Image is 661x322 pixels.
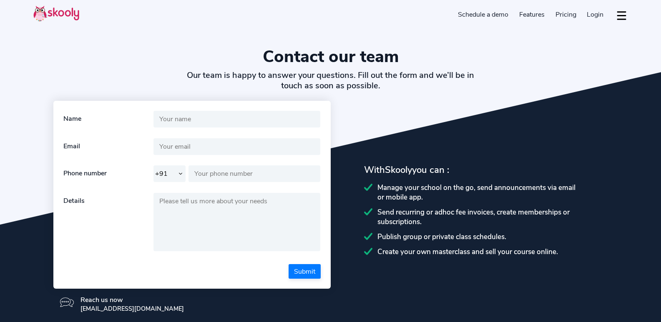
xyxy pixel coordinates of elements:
[514,8,550,21] a: Features
[182,70,479,91] h2: Our team is happy to answer your questions. Fill out the form and we’ll be in touch as soon as po...
[188,165,321,182] input: Your phone number
[33,47,628,67] h1: Contact our team
[581,8,609,21] a: Login
[60,295,74,309] img: icon-message
[364,164,608,176] div: With you can :
[453,8,514,21] a: Schedule a demo
[63,165,153,182] div: Phone number
[550,8,582,21] a: Pricing
[587,10,603,19] span: Login
[153,111,321,127] input: Your name
[616,6,628,25] button: dropdown menu
[63,193,153,254] div: Details
[63,111,153,127] div: Name
[364,207,608,227] div: Send recurring or adhoc fee invoices, create memberships or subscriptions.
[364,183,608,202] div: Manage your school on the go, send announcements via email or mobile app.
[289,264,321,279] button: Submit
[33,5,79,22] img: Skooly
[80,295,184,305] div: Reach us now
[555,10,576,19] span: Pricing
[364,232,608,242] div: Publish group or private class schedules.
[80,305,184,313] div: [EMAIL_ADDRESS][DOMAIN_NAME]
[153,138,321,155] input: Your email
[385,164,412,176] span: Skooly
[63,138,153,155] div: Email
[364,247,608,257] div: Create your own masterclass and sell your course online.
